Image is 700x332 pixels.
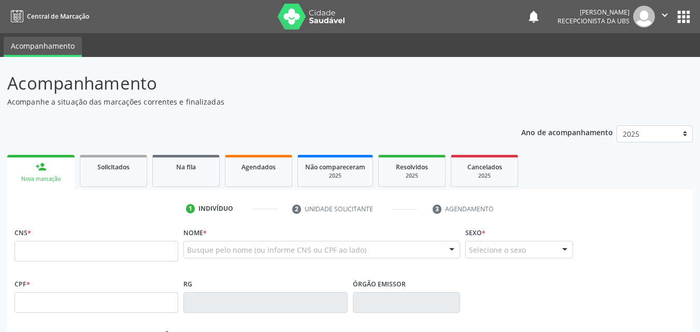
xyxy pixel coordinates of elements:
[675,8,693,26] button: apps
[4,37,82,57] a: Acompanhamento
[7,8,89,25] a: Central de Marcação
[186,204,195,213] div: 1
[655,6,675,27] button: 
[15,276,30,292] label: CPF
[526,9,541,24] button: notifications
[183,225,207,241] label: Nome
[7,96,487,107] p: Acompanhe a situação das marcações correntes e finalizadas
[198,204,233,213] div: Indivíduo
[659,9,670,21] i: 
[15,175,67,183] div: Nova marcação
[183,276,192,292] label: RG
[305,163,365,171] span: Não compareceram
[176,163,196,171] span: Na fila
[35,161,47,172] div: person_add
[521,125,613,138] p: Ano de acompanhamento
[15,225,31,241] label: CNS
[97,163,130,171] span: Solicitados
[396,163,428,171] span: Resolvidos
[467,163,502,171] span: Cancelados
[27,12,89,21] span: Central de Marcação
[465,225,485,241] label: Sexo
[633,6,655,27] img: img
[558,17,630,25] span: Recepcionista da UBS
[386,172,438,180] div: 2025
[305,172,365,180] div: 2025
[469,244,526,255] span: Selecione o sexo
[187,244,366,255] span: Busque pelo nome (ou informe CNS ou CPF ao lado)
[241,163,276,171] span: Agendados
[353,276,406,292] label: Órgão emissor
[558,8,630,17] div: [PERSON_NAME]
[7,70,487,96] p: Acompanhamento
[459,172,510,180] div: 2025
